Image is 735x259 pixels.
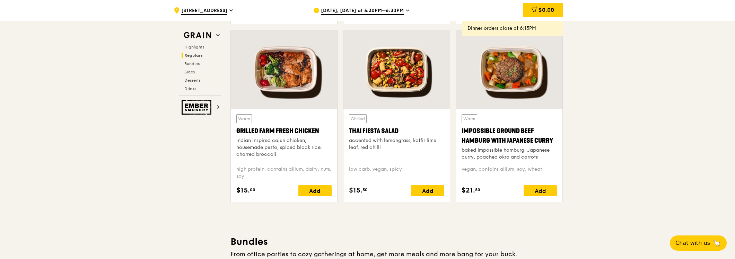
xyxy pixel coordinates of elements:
img: Ember Smokery web logo [182,100,213,115]
span: Chat with us [675,239,710,247]
span: Desserts [184,78,200,83]
div: Add [298,185,332,196]
div: accented with lemongrass, kaffir lime leaf, red chilli [349,137,444,151]
span: 00 [250,187,255,193]
span: 🦙 [713,239,721,247]
div: Add [411,185,444,196]
h3: Bundles [230,235,563,248]
img: Grain web logo [182,29,213,42]
div: Impossible Ground Beef Hamburg with Japanese Curry [462,126,557,145]
div: Warm [236,114,252,123]
div: vegan, contains allium, soy, wheat [462,166,557,180]
button: Chat with us🦙 [670,235,727,251]
span: $0.00 [539,7,554,13]
div: Grilled Farm Fresh Chicken [236,126,332,136]
span: $21. [462,185,475,196]
span: Bundles [184,61,200,66]
span: Highlights [184,45,204,50]
span: Drinks [184,86,196,91]
div: Dinner orders close at 6:15PM [467,25,558,32]
div: indian inspired cajun chicken, housemade pesto, spiced black rice, charred broccoli [236,137,332,158]
span: [DATE], [DATE] at 5:30PM–6:30PM [321,7,404,15]
div: high protein, contains allium, dairy, nuts, soy [236,166,332,180]
div: Thai Fiesta Salad [349,126,444,136]
span: $15. [349,185,362,196]
span: 50 [362,187,368,193]
div: Chilled [349,114,367,123]
span: $15. [236,185,250,196]
div: Add [524,185,557,196]
span: 50 [475,187,480,193]
div: From office parties to cozy gatherings at home, get more meals and more bang for your buck. [230,249,563,259]
span: Regulars [184,53,203,58]
div: baked Impossible hamburg, Japanese curry, poached okra and carrots [462,147,557,161]
span: [STREET_ADDRESS] [181,7,227,15]
div: Warm [462,114,477,123]
div: low carb, vegan, spicy [349,166,444,180]
span: Sides [184,70,195,74]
